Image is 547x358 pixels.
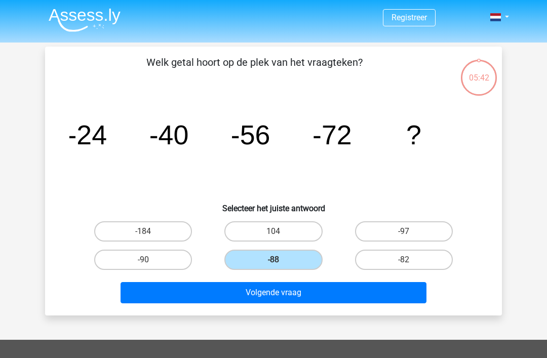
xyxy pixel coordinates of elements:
[355,221,453,242] label: -97
[231,120,270,150] tspan: -56
[61,195,486,213] h6: Selecteer het juiste antwoord
[224,221,322,242] label: 104
[121,282,427,303] button: Volgende vraag
[355,250,453,270] label: -82
[312,120,352,150] tspan: -72
[94,221,192,242] label: -184
[94,250,192,270] label: -90
[61,55,448,85] p: Welk getal hoort op de plek van het vraagteken?
[224,250,322,270] label: -88
[406,120,421,150] tspan: ?
[149,120,189,150] tspan: -40
[67,120,107,150] tspan: -24
[49,8,121,32] img: Assessly
[392,13,427,22] a: Registreer
[460,59,498,84] div: 05:42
